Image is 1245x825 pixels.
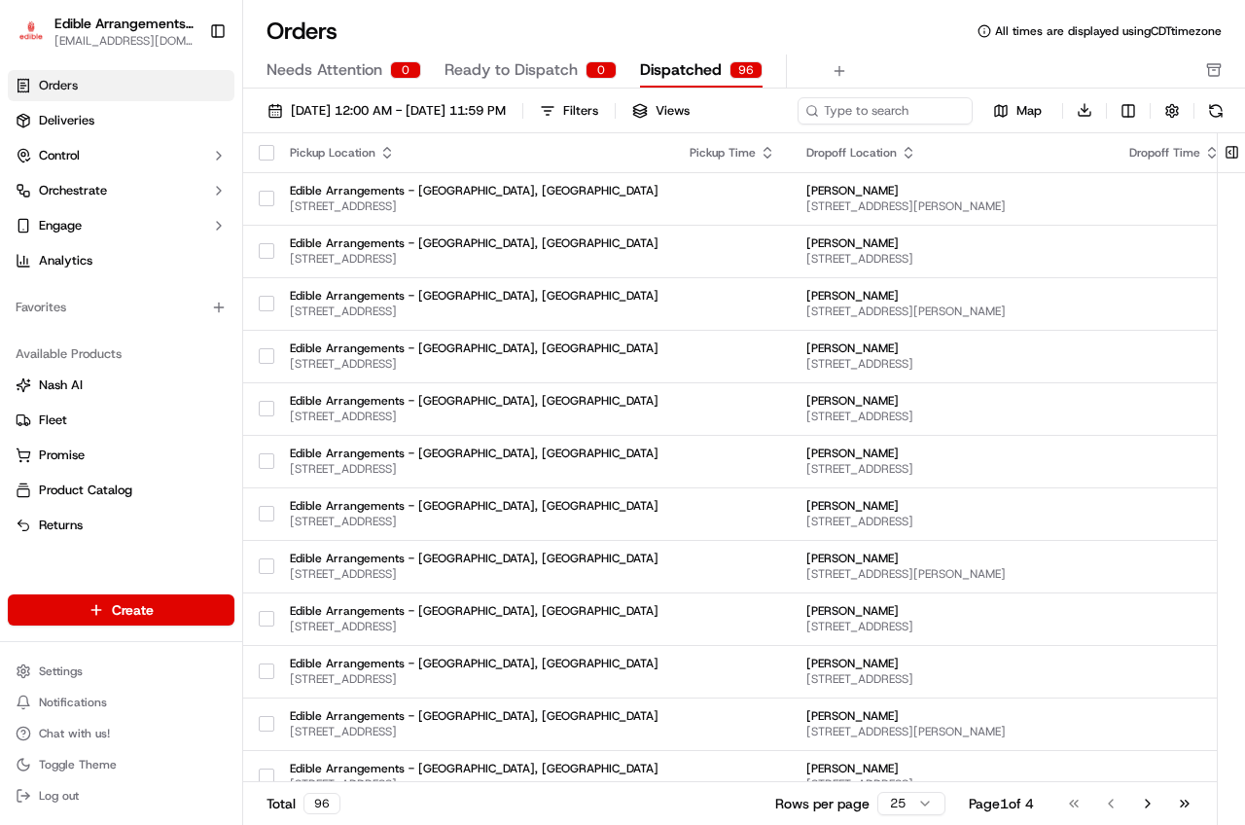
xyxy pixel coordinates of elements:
[656,102,690,120] span: Views
[39,112,94,129] span: Deliveries
[8,140,234,171] button: Control
[290,776,658,792] span: [STREET_ADDRESS]
[290,603,658,619] span: Edible Arrangements - [GEOGRAPHIC_DATA], [GEOGRAPHIC_DATA]
[290,356,658,372] span: [STREET_ADDRESS]
[303,793,340,814] div: 96
[1202,97,1229,125] button: Refresh
[806,356,1098,372] span: [STREET_ADDRESS]
[290,708,658,724] span: Edible Arrangements - [GEOGRAPHIC_DATA], [GEOGRAPHIC_DATA]
[290,551,658,566] span: Edible Arrangements - [GEOGRAPHIC_DATA], [GEOGRAPHIC_DATA]
[290,183,658,198] span: Edible Arrangements - [GEOGRAPHIC_DATA], [GEOGRAPHIC_DATA]
[806,776,1098,792] span: [STREET_ADDRESS]
[390,61,421,79] div: 0
[623,97,698,125] button: Views
[290,461,658,477] span: [STREET_ADDRESS]
[806,671,1098,687] span: [STREET_ADDRESS]
[8,370,234,401] button: Nash AI
[290,446,658,461] span: Edible Arrangements - [GEOGRAPHIC_DATA], [GEOGRAPHIC_DATA]
[806,461,1098,477] span: [STREET_ADDRESS]
[290,498,658,514] span: Edible Arrangements - [GEOGRAPHIC_DATA], [GEOGRAPHIC_DATA]
[8,782,234,809] button: Log out
[806,724,1098,739] span: [STREET_ADDRESS][PERSON_NAME]
[806,566,1098,582] span: [STREET_ADDRESS][PERSON_NAME]
[16,447,227,464] a: Promise
[1129,145,1220,161] div: Dropoff Time
[112,600,154,620] span: Create
[980,99,1054,123] button: Map
[290,393,658,409] span: Edible Arrangements - [GEOGRAPHIC_DATA], [GEOGRAPHIC_DATA]
[806,551,1098,566] span: [PERSON_NAME]
[806,341,1098,356] span: [PERSON_NAME]
[39,726,110,741] span: Chat with us!
[640,58,722,82] span: Dispatched
[806,446,1098,461] span: [PERSON_NAME]
[8,70,234,101] a: Orders
[54,14,194,33] button: Edible Arrangements - [GEOGRAPHIC_DATA], [GEOGRAPHIC_DATA]
[290,198,658,214] span: [STREET_ADDRESS]
[8,720,234,747] button: Chat with us!
[8,339,234,370] div: Available Products
[39,182,107,199] span: Orchestrate
[16,377,227,394] a: Nash AI
[1016,102,1042,120] span: Map
[8,210,234,241] button: Engage
[290,251,658,267] span: [STREET_ADDRESS]
[798,97,973,125] input: Type to search
[290,656,658,671] span: Edible Arrangements - [GEOGRAPHIC_DATA], [GEOGRAPHIC_DATA]
[290,619,658,634] span: [STREET_ADDRESS]
[8,175,234,206] button: Orchestrate
[290,566,658,582] span: [STREET_ADDRESS]
[8,594,234,626] button: Create
[8,8,201,54] button: Edible Arrangements - San Antonio, TXEdible Arrangements - [GEOGRAPHIC_DATA], [GEOGRAPHIC_DATA][E...
[39,412,67,429] span: Fleet
[806,393,1098,409] span: [PERSON_NAME]
[39,217,82,234] span: Engage
[969,794,1034,813] div: Page 1 of 4
[995,23,1222,39] span: All times are displayed using CDT timezone
[806,235,1098,251] span: [PERSON_NAME]
[586,61,617,79] div: 0
[806,498,1098,514] span: [PERSON_NAME]
[806,514,1098,529] span: [STREET_ADDRESS]
[806,198,1098,214] span: [STREET_ADDRESS][PERSON_NAME]
[39,77,78,94] span: Orders
[806,761,1098,776] span: [PERSON_NAME]
[806,708,1098,724] span: [PERSON_NAME]
[54,33,194,49] button: [EMAIL_ADDRESS][DOMAIN_NAME]
[8,689,234,716] button: Notifications
[39,695,107,710] span: Notifications
[8,245,234,276] a: Analytics
[290,514,658,529] span: [STREET_ADDRESS]
[563,102,598,120] div: Filters
[806,656,1098,671] span: [PERSON_NAME]
[8,292,234,323] div: Favorites
[259,97,515,125] button: [DATE] 12:00 AM - [DATE] 11:59 PM
[8,475,234,506] button: Product Catalog
[290,288,658,304] span: Edible Arrangements - [GEOGRAPHIC_DATA], [GEOGRAPHIC_DATA]
[806,183,1098,198] span: [PERSON_NAME]
[39,664,83,679] span: Settings
[290,235,658,251] span: Edible Arrangements - [GEOGRAPHIC_DATA], [GEOGRAPHIC_DATA]
[39,447,85,464] span: Promise
[16,517,227,534] a: Returns
[267,58,382,82] span: Needs Attention
[290,145,658,161] div: Pickup Location
[267,793,340,814] div: Total
[729,61,763,79] div: 96
[806,251,1098,267] span: [STREET_ADDRESS]
[39,377,83,394] span: Nash AI
[39,517,83,534] span: Returns
[290,724,658,739] span: [STREET_ADDRESS]
[8,751,234,778] button: Toggle Theme
[806,288,1098,304] span: [PERSON_NAME]
[290,761,658,776] span: Edible Arrangements - [GEOGRAPHIC_DATA], [GEOGRAPHIC_DATA]
[8,405,234,436] button: Fleet
[16,18,47,46] img: Edible Arrangements - San Antonio, TX
[267,16,338,47] h1: Orders
[806,409,1098,424] span: [STREET_ADDRESS]
[775,794,870,813] p: Rows per page
[291,102,506,120] span: [DATE] 12:00 AM - [DATE] 11:59 PM
[806,603,1098,619] span: [PERSON_NAME]
[290,304,658,319] span: [STREET_ADDRESS]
